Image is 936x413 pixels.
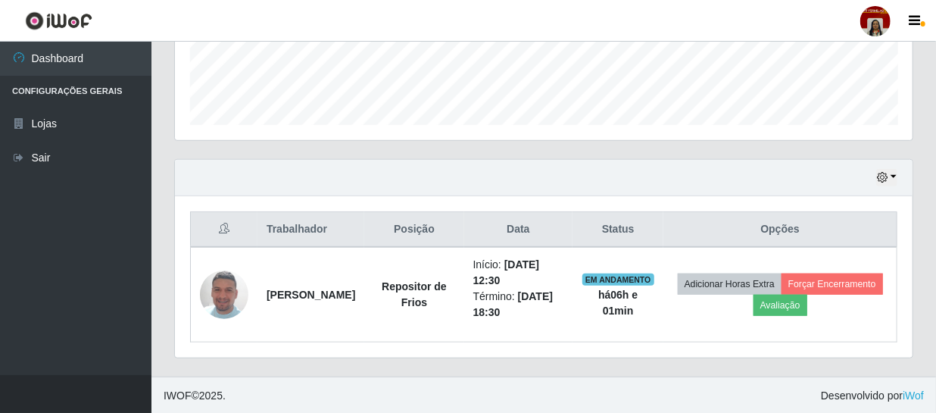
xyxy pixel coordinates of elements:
[782,274,883,295] button: Forçar Encerramento
[582,274,654,286] span: EM ANDAMENTO
[267,289,355,301] strong: [PERSON_NAME]
[821,388,924,404] span: Desenvolvido por
[473,258,540,286] time: [DATE] 12:30
[464,212,573,248] th: Data
[903,390,924,402] a: iWof
[598,289,638,317] strong: há 06 h e 01 min
[200,252,248,338] img: 1748899512620.jpeg
[473,257,564,289] li: Início:
[573,212,663,248] th: Status
[25,11,92,30] img: CoreUI Logo
[164,388,226,404] span: © 2025 .
[678,274,782,295] button: Adicionar Horas Extra
[663,212,897,248] th: Opções
[473,289,564,321] li: Término:
[257,212,364,248] th: Trabalhador
[382,280,447,308] strong: Repositor de Frios
[753,295,807,316] button: Avaliação
[164,390,192,402] span: IWOF
[364,212,463,248] th: Posição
